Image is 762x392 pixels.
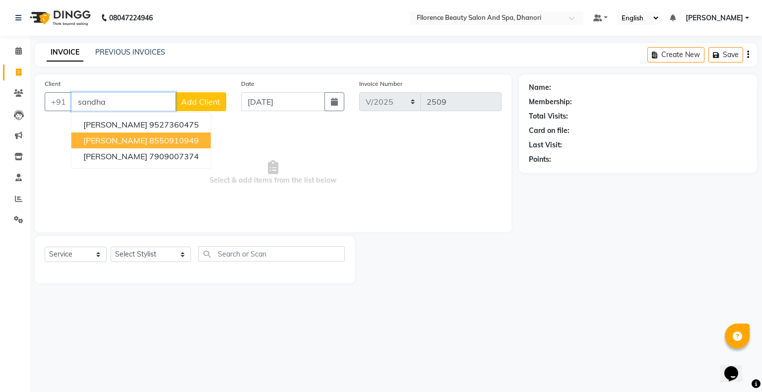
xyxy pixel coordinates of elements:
[529,97,572,107] div: Membership:
[175,92,226,111] button: Add Client
[529,82,551,93] div: Name:
[647,47,704,63] button: Create New
[47,44,83,62] a: INVOICE
[149,151,199,161] ngb-highlight: 7909007374
[83,151,147,161] span: [PERSON_NAME]
[198,246,345,261] input: Search or Scan
[529,111,568,122] div: Total Visits:
[83,120,147,130] span: [PERSON_NAME]
[181,97,220,107] span: Add Client
[529,154,551,165] div: Points:
[45,123,502,222] span: Select & add items from the list below
[83,135,147,145] span: [PERSON_NAME]
[149,120,199,130] ngb-highlight: 9527360475
[109,4,153,32] b: 08047224946
[45,79,61,88] label: Client
[529,140,562,150] div: Last Visit:
[25,4,93,32] img: logo
[149,135,199,145] ngb-highlight: 8550910949
[95,48,165,57] a: PREVIOUS INVOICES
[241,79,254,88] label: Date
[720,352,752,382] iframe: chat widget
[708,47,743,63] button: Save
[71,92,176,111] input: Search by Name/Mobile/Email/Code
[45,92,72,111] button: +91
[529,126,570,136] div: Card on file:
[686,13,743,23] span: [PERSON_NAME]
[359,79,402,88] label: Invoice Number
